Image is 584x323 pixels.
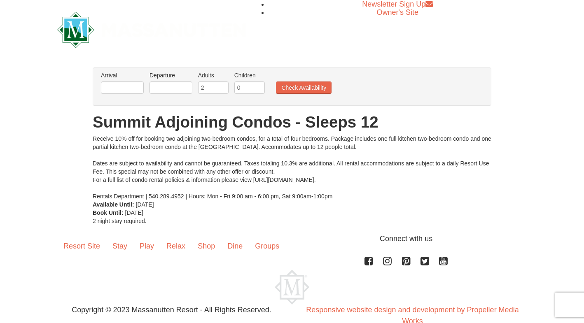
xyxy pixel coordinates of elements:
[192,233,221,259] a: Shop
[93,114,491,130] h1: Summit Adjoining Condos - Sleeps 12
[125,209,143,216] span: [DATE]
[101,71,144,79] label: Arrival
[221,233,249,259] a: Dine
[275,270,309,304] img: Massanutten Resort Logo
[57,12,246,48] img: Massanutten Resort Logo
[234,71,265,79] label: Children
[93,218,147,224] span: 2 night stay required.
[136,201,154,208] span: [DATE]
[377,8,418,16] a: Owner's Site
[57,19,246,38] a: Massanutten Resort
[249,233,285,259] a: Groups
[93,209,124,216] strong: Book Until:
[93,201,134,208] strong: Available Until:
[57,233,527,244] p: Connect with us
[198,71,229,79] label: Adults
[51,304,292,316] p: Copyright © 2023 Massanutten Resort - All Rights Reserved.
[93,135,491,200] div: Receive 10% off for booking two adjoining two-bedroom condos, for a total of four bedrooms. Packa...
[106,233,133,259] a: Stay
[150,71,192,79] label: Departure
[160,233,192,259] a: Relax
[57,233,106,259] a: Resort Site
[133,233,160,259] a: Play
[276,81,332,94] button: Check Availability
